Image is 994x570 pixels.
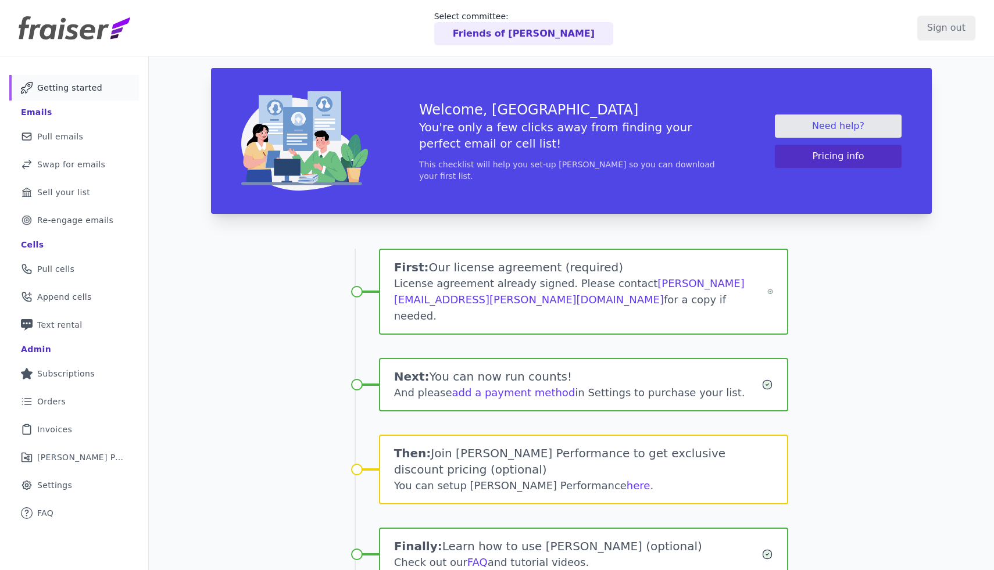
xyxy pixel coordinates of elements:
span: Orders [37,396,66,407]
a: Need help? [775,114,902,138]
a: Sell your list [9,180,139,205]
a: Select committee: Friends of [PERSON_NAME] [434,10,613,45]
a: Settings [9,472,139,498]
button: Pricing info [775,145,902,168]
a: Getting started [9,75,139,101]
p: Friends of [PERSON_NAME] [453,27,595,41]
span: Subscriptions [37,368,95,379]
span: First: [394,260,429,274]
p: Select committee: [434,10,613,22]
p: This checklist will help you set-up [PERSON_NAME] so you can download your first list. [419,159,724,182]
div: Cells [21,239,44,250]
input: Sign out [917,16,975,40]
a: Append cells [9,284,139,310]
span: Settings [37,479,72,491]
span: Getting started [37,82,102,94]
span: FAQ [37,507,53,519]
a: here [627,479,650,492]
h1: You can now run counts! [394,368,762,385]
a: Orders [9,389,139,414]
a: Invoices [9,417,139,442]
span: Then: [394,446,431,460]
div: And please in Settings to purchase your list. [394,385,762,401]
a: FAQ [9,500,139,526]
div: License agreement already signed. Please contact for a copy if needed. [394,275,767,324]
span: Swap for emails [37,159,105,170]
a: Re-engage emails [9,207,139,233]
a: Subscriptions [9,361,139,386]
span: Text rental [37,319,83,331]
h3: Welcome, [GEOGRAPHIC_DATA] [419,101,724,119]
span: Sell your list [37,187,90,198]
img: img [241,91,368,191]
a: Swap for emails [9,152,139,177]
h1: Our license agreement (required) [394,259,767,275]
span: Pull cells [37,263,74,275]
div: You can setup [PERSON_NAME] Performance . [394,478,774,494]
a: FAQ [467,556,488,568]
span: Finally: [394,539,442,553]
a: Pull emails [9,124,139,149]
span: Re-engage emails [37,214,113,226]
span: Append cells [37,291,92,303]
img: Fraiser Logo [19,16,130,40]
div: Admin [21,343,51,355]
span: Pull emails [37,131,83,142]
span: [PERSON_NAME] Performance [37,451,125,463]
div: Emails [21,106,52,118]
h5: You're only a few clicks away from finding your perfect email or cell list! [419,119,724,152]
a: Pull cells [9,256,139,282]
a: Text rental [9,312,139,338]
span: Next: [394,370,430,383]
a: add a payment method [452,386,575,399]
h1: Join [PERSON_NAME] Performance to get exclusive discount pricing (optional) [394,445,774,478]
a: [PERSON_NAME] Performance [9,444,139,470]
span: Invoices [37,424,72,435]
h1: Learn how to use [PERSON_NAME] (optional) [394,538,762,554]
